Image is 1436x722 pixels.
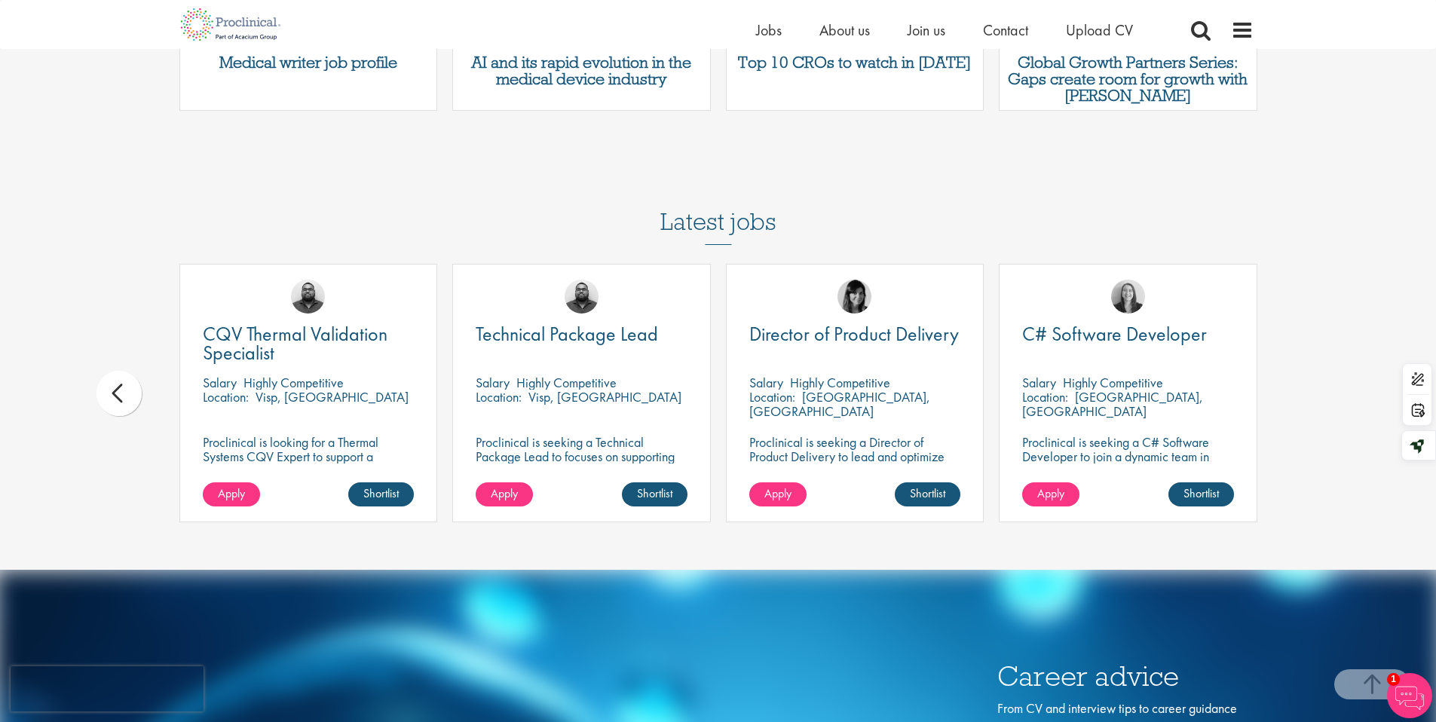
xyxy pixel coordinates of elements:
a: Top 10 CROs to watch in [DATE] [734,54,976,71]
img: Tesnim Chagklil [837,280,871,314]
span: Technical Package Lead [476,321,658,347]
span: 1 [1387,673,1400,686]
a: Medical writer job profile [188,54,430,71]
iframe: reCAPTCHA [11,666,204,711]
span: C# Software Developer [1022,321,1207,347]
a: Apply [203,482,260,506]
h3: Career advice [997,662,1254,691]
span: CQV Thermal Validation Specialist [203,321,387,366]
img: Ashley Bennett [565,280,599,314]
span: Location: [476,388,522,405]
span: Location: [203,388,249,405]
span: Apply [1037,485,1064,501]
span: Director of Product Delivery [749,321,959,347]
p: Proclinical is seeking a Director of Product Delivery to lead and optimize product delivery pract... [749,435,961,492]
p: Highly Competitive [516,374,617,391]
a: Jobs [756,20,782,40]
p: Visp, [GEOGRAPHIC_DATA] [528,388,681,405]
span: Location: [749,388,795,405]
a: Upload CV [1066,20,1133,40]
a: Global Growth Partners Series: Gaps create room for growth with [PERSON_NAME] [1007,54,1249,104]
a: Apply [476,482,533,506]
div: prev [96,371,142,416]
a: Technical Package Lead [476,325,687,344]
p: [GEOGRAPHIC_DATA], [GEOGRAPHIC_DATA] [749,388,930,420]
img: Ashley Bennett [291,280,325,314]
p: Highly Competitive [790,374,890,391]
a: Apply [1022,482,1079,506]
p: Proclinical is looking for a Thermal Systems CQV Expert to support a project-based assignment. [203,435,415,478]
a: C# Software Developer [1022,325,1234,344]
a: Director of Product Delivery [749,325,961,344]
span: Apply [218,485,245,501]
a: Shortlist [895,482,960,506]
p: Highly Competitive [1063,374,1163,391]
p: Proclinical is seeking a C# Software Developer to join a dynamic team in [GEOGRAPHIC_DATA], [GEOG... [1022,435,1234,492]
a: CQV Thermal Validation Specialist [203,325,415,363]
a: Shortlist [622,482,687,506]
span: Salary [476,374,510,391]
a: Shortlist [1168,482,1234,506]
span: Salary [203,374,237,391]
span: Salary [1022,374,1056,391]
img: Chatbot [1387,673,1432,718]
a: Apply [749,482,807,506]
h3: Latest jobs [660,171,776,245]
span: Apply [764,485,791,501]
p: Highly Competitive [243,374,344,391]
span: Salary [749,374,783,391]
img: Mia Kellerman [1111,280,1145,314]
a: Join us [908,20,945,40]
a: About us [819,20,870,40]
p: Visp, [GEOGRAPHIC_DATA] [256,388,409,405]
span: Apply [491,485,518,501]
span: Location: [1022,388,1068,405]
p: Proclinical is seeking a Technical Package Lead to focuses on supporting the integration of mecha... [476,435,687,506]
p: [GEOGRAPHIC_DATA], [GEOGRAPHIC_DATA] [1022,388,1203,420]
a: Contact [983,20,1028,40]
a: Shortlist [348,482,414,506]
a: AI and its rapid evolution in the medical device industry [461,54,703,87]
